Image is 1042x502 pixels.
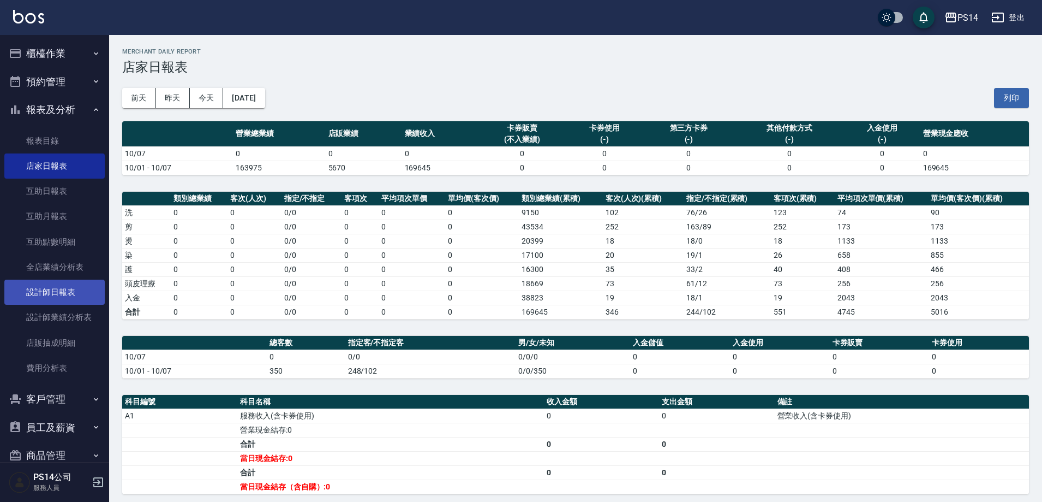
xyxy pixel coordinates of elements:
td: 剪 [122,220,171,234]
td: 0 [379,234,445,248]
th: 類別總業績(累積) [519,192,602,206]
td: 0/0 [282,305,342,319]
td: 營業收入(含卡券使用) [775,409,1029,423]
td: 173 [928,220,1029,234]
td: 0 [227,220,282,234]
td: 0 [171,262,227,276]
td: 40 [771,262,835,276]
td: 0 [844,161,920,175]
td: 350 [267,364,345,378]
td: 0 [566,146,643,161]
td: 0 [171,276,227,291]
td: 0 [659,409,774,423]
td: 20399 [519,234,602,248]
td: 當日現金結存:0 [237,451,544,465]
div: (-) [569,134,640,145]
th: 備註 [775,395,1029,409]
button: save [913,7,935,28]
td: 408 [835,262,929,276]
td: 0 [478,146,566,161]
button: 櫃檯作業 [4,39,105,68]
td: 0 [171,248,227,262]
td: 169645 [402,161,478,175]
td: 0 [844,146,920,161]
td: 18 [603,234,684,248]
div: PS14 [957,11,978,25]
th: 業績收入 [402,121,478,147]
td: 0 [630,364,730,378]
td: 0 [445,205,519,220]
td: 18 / 0 [684,234,771,248]
th: 入金儲值 [630,336,730,350]
td: 0 [830,364,930,378]
td: 16300 [519,262,602,276]
td: 2043 [928,291,1029,305]
button: PS14 [940,7,983,29]
td: 5670 [326,161,402,175]
td: 0 [929,364,1029,378]
th: 卡券販賣 [830,336,930,350]
td: 0/0 [345,350,516,364]
th: 男/女/未知 [516,336,630,350]
td: 0 [735,161,843,175]
td: 0 [445,234,519,248]
td: 0 [171,305,227,319]
td: 0 [643,161,735,175]
td: 染 [122,248,171,262]
th: 總客數 [267,336,345,350]
th: 平均項次單價 [379,192,445,206]
td: 18669 [519,276,602,291]
th: 科目編號 [122,395,237,409]
td: 燙 [122,234,171,248]
th: 單均價(客次價)(累積) [928,192,1029,206]
td: 0 [379,291,445,305]
div: (不入業績) [481,134,564,145]
td: 0 [630,350,730,364]
td: 43534 [519,220,602,234]
td: 0 [342,291,379,305]
button: 員工及薪資 [4,414,105,442]
td: 0 [342,262,379,276]
td: 0 [478,161,566,175]
td: 0 [544,465,659,480]
td: 0 [342,234,379,248]
button: 商品管理 [4,441,105,470]
a: 費用分析表 [4,356,105,381]
td: 0 [445,305,519,319]
td: 855 [928,248,1029,262]
td: 0 / 0 [282,220,342,234]
div: (-) [738,134,841,145]
th: 科目名稱 [237,395,544,409]
div: 其他付款方式 [738,122,841,134]
td: 入金 [122,291,171,305]
td: 0 / 0 [282,205,342,220]
th: 單均價(客次價) [445,192,519,206]
td: 服務收入(含卡券使用) [237,409,544,423]
td: 0 [171,291,227,305]
td: 102 [603,205,684,220]
td: 營業現金結存:0 [237,423,544,437]
td: 0 [379,276,445,291]
td: 0 [566,161,643,175]
div: (-) [847,134,918,145]
td: 0 [342,276,379,291]
h3: 店家日報表 [122,60,1029,75]
td: 76 / 26 [684,205,771,220]
td: 61 / 12 [684,276,771,291]
td: 0 / 0 [282,276,342,291]
td: 合計 [237,437,544,451]
td: 0 [445,248,519,262]
td: 洗 [122,205,171,220]
a: 設計師日報表 [4,280,105,305]
td: 26 [771,248,835,262]
td: 0 [544,437,659,451]
td: 0 [659,437,774,451]
td: 123 [771,205,835,220]
td: 頭皮理療 [122,276,171,291]
td: 346 [603,305,684,319]
td: 0 [227,205,282,220]
td: 0 [730,364,830,378]
th: 指定/不指定(累積) [684,192,771,206]
td: 466 [928,262,1029,276]
td: 73 [771,276,835,291]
